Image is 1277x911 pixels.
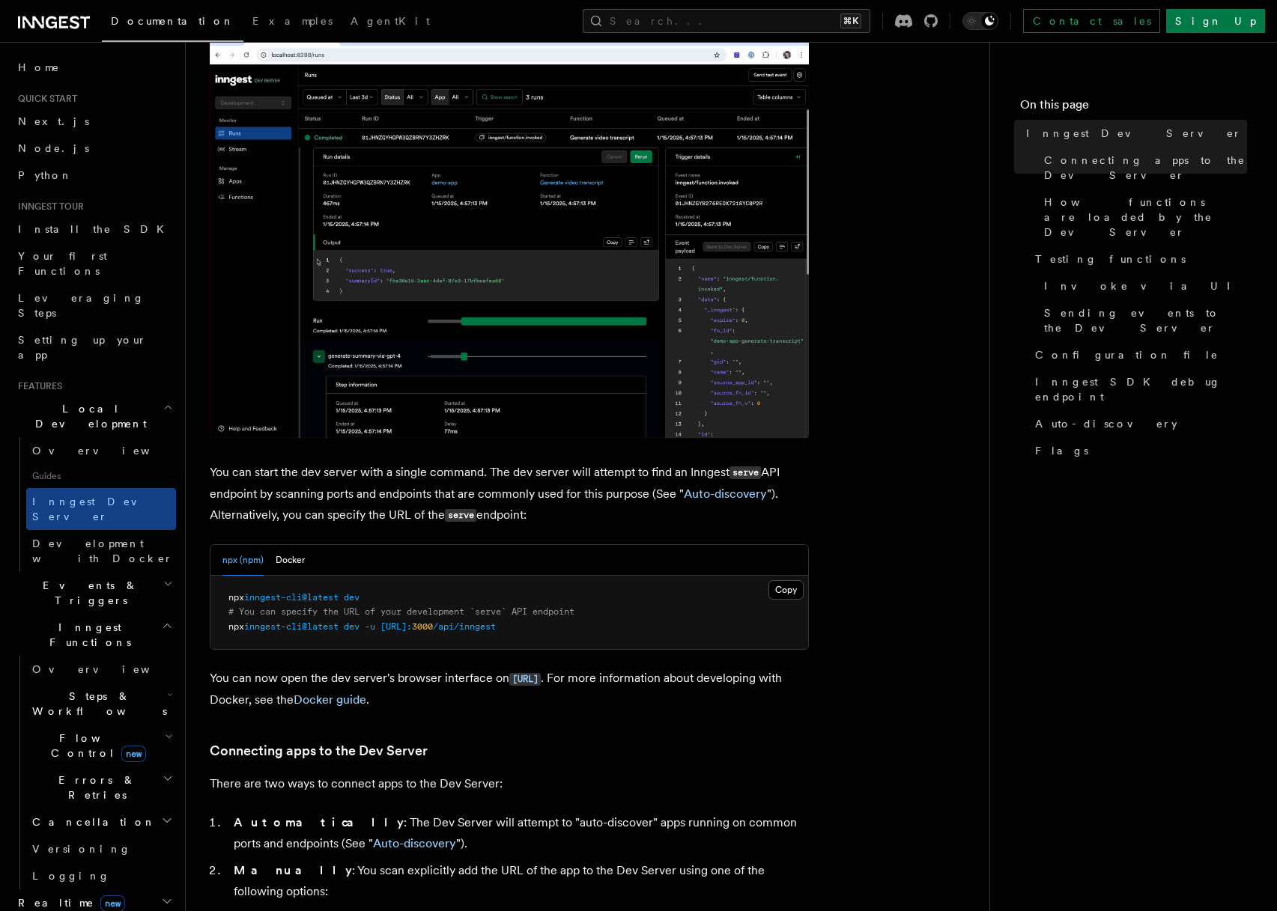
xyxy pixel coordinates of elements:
[18,142,89,154] span: Node.js
[26,464,176,488] span: Guides
[26,731,165,761] span: Flow Control
[1038,189,1247,246] a: How functions are loaded by the Dev Server
[210,462,809,526] p: You can start the dev server with a single command. The dev server will attempt to find an Innges...
[12,54,176,81] a: Home
[228,606,574,617] span: # You can specify the URL of your development `serve` API endpoint
[344,621,360,632] span: dev
[12,326,176,368] a: Setting up your app
[12,243,176,284] a: Your first Functions
[244,592,339,603] span: inngest-cli@latest
[1029,368,1247,410] a: Inngest SDK debug endpoint
[1044,278,1243,293] span: Invoke via UI
[730,466,761,479] code: serve
[1044,195,1247,240] span: How functions are loaded by the Dev Server
[26,683,176,725] button: Steps & Workflows
[121,746,146,762] span: new
[12,572,176,614] button: Events & Triggers
[12,656,176,889] div: Inngest Functions
[26,530,176,572] a: Development with Docker
[32,537,173,564] span: Development with Docker
[1023,9,1160,33] a: Contact sales
[32,870,110,882] span: Logging
[412,621,433,632] span: 3000
[365,621,375,632] span: -u
[32,496,160,522] span: Inngest Dev Server
[1035,416,1177,431] span: Auto-discovery
[276,545,305,576] button: Docker
[12,216,176,243] a: Install the SDK
[1166,9,1265,33] a: Sign Up
[32,843,131,855] span: Versioning
[12,135,176,162] a: Node.js
[210,31,809,438] img: Dev Server Demo
[12,395,176,437] button: Local Development
[26,814,156,829] span: Cancellation
[684,487,767,501] a: Auto-discovery
[111,15,234,27] span: Documentation
[243,4,342,40] a: Examples
[102,4,243,42] a: Documentation
[344,592,360,603] span: dev
[26,725,176,767] button: Flow Controlnew
[433,621,496,632] span: /api/inngest
[18,115,89,127] span: Next.js
[1035,443,1088,458] span: Flags
[234,863,352,877] strong: Manually
[12,201,84,213] span: Inngest tour
[1029,410,1247,437] a: Auto-discovery
[18,60,60,75] span: Home
[18,334,147,361] span: Setting up your app
[210,740,428,761] a: Connecting apps to the Dev Server
[12,620,162,650] span: Inngest Functions
[32,663,186,675] span: Overview
[26,656,176,683] a: Overview
[840,13,861,28] kbd: ⌘K
[12,93,77,105] span: Quick start
[1044,153,1247,183] span: Connecting apps to the Dev Server
[12,380,62,392] span: Features
[1038,272,1247,299] a: Invoke via UI
[18,169,73,181] span: Python
[1038,147,1247,189] a: Connecting apps to the Dev Server
[26,773,163,802] span: Errors & Retries
[1026,126,1242,141] span: Inngest Dev Server
[12,162,176,189] a: Python
[26,488,176,530] a: Inngest Dev Server
[768,580,804,600] button: Copy
[210,668,809,710] p: You can now open the dev server's browser interface on . For more information about developing wi...
[294,692,366,707] a: Docker guide
[228,621,244,632] span: npx
[18,292,145,319] span: Leveraging Steps
[1029,437,1247,464] a: Flags
[962,12,998,30] button: Toggle dark mode
[12,614,176,656] button: Inngest Functions
[18,250,107,277] span: Your first Functions
[244,621,339,632] span: inngest-cli@latest
[229,812,809,854] li: : The Dev Server will attempt to "auto-discover" apps running on common ports and endpoints (See ...
[26,437,176,464] a: Overview
[18,223,173,235] span: Install the SDK
[1044,305,1247,335] span: Sending events to the Dev Server
[342,4,439,40] a: AgentKit
[210,773,809,794] p: There are two ways to connect apps to the Dev Server:
[380,621,412,632] span: [URL]:
[1029,246,1247,272] a: Testing functions
[12,578,163,608] span: Events & Triggers
[1020,120,1247,147] a: Inngest Dev Server
[12,401,163,431] span: Local Development
[26,689,167,719] span: Steps & Workflows
[252,15,333,27] span: Examples
[445,509,476,522] code: serve
[1035,374,1247,404] span: Inngest SDK debug endpoint
[32,445,186,457] span: Overview
[351,15,430,27] span: AgentKit
[509,673,541,686] code: [URL]
[26,835,176,862] a: Versioning
[26,808,176,835] button: Cancellation
[509,671,541,685] a: [URL]
[222,545,264,576] button: npx (npm)
[1029,341,1247,368] a: Configuration file
[1020,96,1247,120] h4: On this page
[12,108,176,135] a: Next.js
[583,9,870,33] button: Search...⌘K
